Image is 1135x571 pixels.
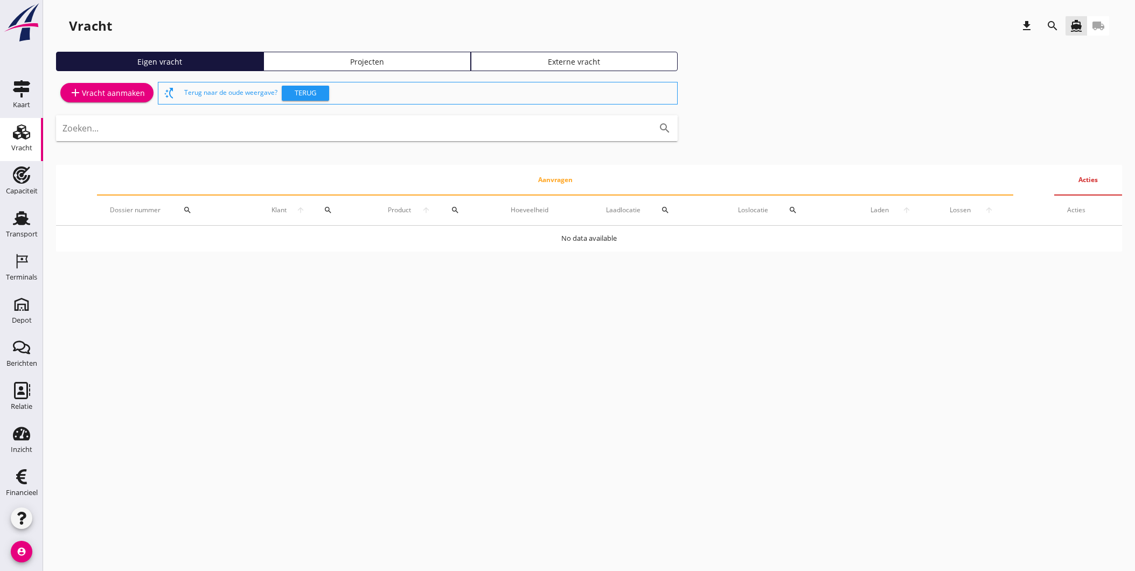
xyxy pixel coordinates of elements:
[60,83,154,102] a: Vracht aanmaken
[658,122,671,135] i: search
[163,87,176,100] i: switch_access_shortcut
[451,206,459,214] i: search
[1020,19,1033,32] i: download
[184,82,673,104] div: Terug naar de oude weergave?
[1054,165,1122,195] th: Acties
[11,541,32,562] i: account_circle
[978,206,1000,214] i: arrow_upward
[56,52,263,71] a: Eigen vracht
[69,86,82,99] i: add
[6,360,37,367] div: Berichten
[11,144,32,151] div: Vracht
[62,120,641,137] input: Zoeken...
[13,101,30,108] div: Kaart
[11,403,32,410] div: Relatie
[324,206,332,214] i: search
[6,274,37,281] div: Terminals
[268,56,466,67] div: Projecten
[97,165,1013,195] th: Aanvragen
[282,86,329,101] button: Terug
[286,88,325,99] div: Terug
[943,205,978,215] span: Lossen
[382,205,416,215] span: Product
[1070,19,1083,32] i: directions_boat
[263,52,471,71] a: Projecten
[1067,205,1109,215] div: Acties
[661,206,670,214] i: search
[738,197,838,223] div: Loslocatie
[2,3,41,43] img: logo-small.a267ee39.svg
[291,206,310,214] i: arrow_upward
[267,205,291,215] span: Klant
[11,446,32,453] div: Inzicht
[864,205,895,215] span: Laden
[6,187,38,194] div: Capaciteit
[69,17,112,34] div: Vracht
[12,317,32,324] div: Depot
[476,56,673,67] div: Externe vracht
[1092,19,1105,32] i: local_shipping
[69,86,145,99] div: Vracht aanmaken
[416,206,436,214] i: arrow_upward
[1046,19,1059,32] i: search
[183,206,192,214] i: search
[110,197,240,223] div: Dossier nummer
[6,231,38,238] div: Transport
[471,52,678,71] a: Externe vracht
[606,197,713,223] div: Laadlocatie
[511,205,580,215] div: Hoeveelheid
[895,206,917,214] i: arrow_upward
[56,226,1122,252] td: No data available
[61,56,259,67] div: Eigen vracht
[789,206,797,214] i: search
[6,489,38,496] div: Financieel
